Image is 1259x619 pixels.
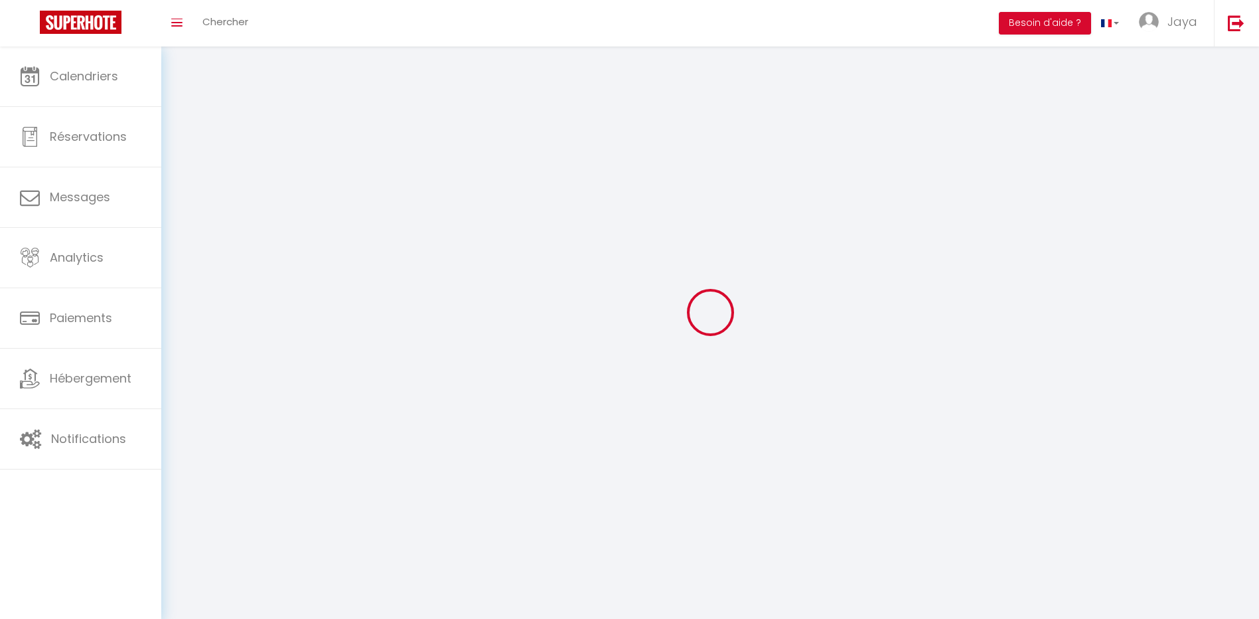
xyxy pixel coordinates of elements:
[50,370,131,387] span: Hébergement
[50,249,104,266] span: Analytics
[51,430,126,447] span: Notifications
[11,5,50,45] button: Ouvrir le widget de chat LiveChat
[50,68,118,84] span: Calendriers
[1167,13,1197,30] span: Jaya
[1139,12,1159,32] img: ...
[1228,15,1244,31] img: logout
[202,15,248,29] span: Chercher
[40,11,121,34] img: Super Booking
[999,12,1091,35] button: Besoin d'aide ?
[50,309,112,326] span: Paiements
[50,189,110,205] span: Messages
[50,128,127,145] span: Réservations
